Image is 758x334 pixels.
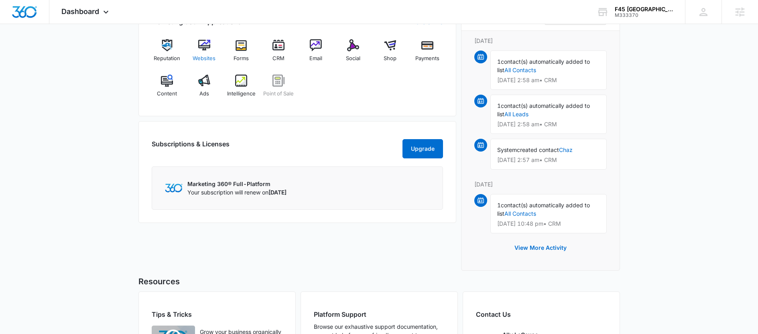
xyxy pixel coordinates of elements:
[263,39,294,68] a: CRM
[263,90,294,98] span: Point of Sale
[615,6,673,12] div: account name
[314,310,445,319] h2: Platform Support
[412,39,443,68] a: Payments
[497,202,501,208] span: 1
[187,180,287,188] p: Marketing 360® Full-Platform
[506,238,575,257] button: View More Activity
[152,310,282,319] h2: Tips & Tricks
[152,75,183,103] a: Content
[497,221,600,227] p: [DATE] 10:48 pm • CRM
[165,184,183,192] img: Marketing 360 Logo
[384,55,396,63] span: Shop
[497,58,590,73] span: contact(s) automatically added to list
[301,39,331,68] a: Email
[615,12,673,18] div: account id
[152,139,230,155] h2: Subscriptions & Licenses
[193,55,215,63] span: Websites
[309,55,322,63] span: Email
[476,310,607,319] h2: Contact Us
[497,58,501,65] span: 1
[337,39,368,68] a: Social
[497,102,501,109] span: 1
[234,55,249,63] span: Forms
[61,7,99,16] span: Dashboard
[226,75,257,103] a: Intelligence
[187,188,287,196] p: Your subscription will renew on
[263,75,294,103] a: Point of Sale
[152,39,183,68] a: Reputation
[227,90,256,98] span: Intelligence
[272,55,285,63] span: CRM
[497,102,590,117] span: contact(s) automatically added to list
[199,90,209,98] span: Ads
[415,55,439,63] span: Payments
[504,111,528,117] a: All Leads
[497,121,600,127] p: [DATE] 2:58 am • CRM
[346,55,360,63] span: Social
[157,90,177,98] span: Content
[154,55,180,63] span: Reputation
[138,275,620,287] h5: Resources
[375,39,406,68] a: Shop
[559,146,573,153] a: Chaz
[474,180,607,188] p: [DATE]
[226,39,257,68] a: Forms
[497,146,517,153] span: System
[189,75,219,103] a: Ads
[268,189,287,196] span: [DATE]
[517,146,559,153] span: created contact
[474,36,607,45] p: [DATE]
[402,139,443,158] button: Upgrade
[497,157,600,163] p: [DATE] 2:57 am • CRM
[504,67,536,73] a: All Contacts
[497,77,600,83] p: [DATE] 2:58 am • CRM
[497,202,590,217] span: contact(s) automatically added to list
[189,39,219,68] a: Websites
[504,210,536,217] a: All Contacts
